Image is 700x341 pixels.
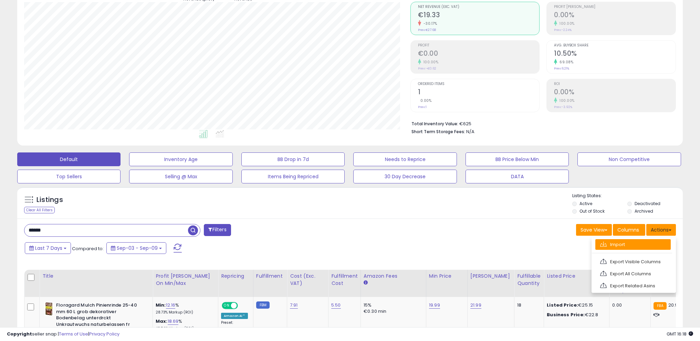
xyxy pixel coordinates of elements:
div: €22.8 [547,312,604,318]
div: Fulfillment [256,273,284,280]
button: BB Drop in 7d [241,152,345,166]
button: 30 Day Decrease [353,170,457,183]
button: Inventory Age [129,152,232,166]
span: Sep-03 - Sep-09 [117,245,158,252]
small: Prev: -3.92% [554,105,572,109]
span: ON [222,303,231,309]
img: 51QZiZt8dVL._SL40_.jpg [44,302,54,316]
span: Ordered Items [418,82,540,86]
div: Amazon AI * [221,313,248,319]
small: Prev: 1 [418,105,427,109]
small: FBA [654,302,666,310]
label: Archived [635,208,653,214]
button: Columns [613,224,645,236]
button: Top Sellers [17,170,121,183]
small: 100.00% [557,98,575,103]
div: Amazon Fees [364,273,423,280]
button: Non Competitive [577,152,681,166]
button: Needs to Reprice [353,152,457,166]
div: €0.30 min [364,308,421,315]
div: Clear All Filters [24,207,55,213]
h2: 1 [418,88,540,97]
div: Profit [PERSON_NAME] on Min/Max [156,273,215,287]
b: Business Price: [547,311,585,318]
small: 100.00% [557,21,575,26]
a: Privacy Policy [89,331,119,337]
button: BB Price Below Min [466,152,569,166]
small: 69.08% [557,60,573,65]
a: 5.50 [331,302,341,309]
button: Last 7 Days [25,242,71,254]
a: Export Related Asins [595,280,671,291]
div: 15% [364,302,421,308]
span: Profit [PERSON_NAME] [554,5,676,9]
strong: Copyright [7,331,32,337]
button: DATA [466,170,569,183]
div: Title [42,273,150,280]
div: Repricing [221,273,250,280]
button: Save View [576,224,612,236]
div: Cost (Exc. VAT) [290,273,325,287]
p: Listing States: [572,193,683,199]
th: The percentage added to the cost of goods (COGS) that forms the calculator for Min & Max prices. [153,270,218,297]
span: 20.97 [668,302,680,308]
a: 21.99 [470,302,481,309]
span: Net Revenue (Exc. VAT) [418,5,540,9]
button: Items Being Repriced [241,170,345,183]
h2: €19.33 [418,11,540,20]
small: Prev: €27.68 [418,28,436,32]
a: 18.69 [168,318,179,325]
span: Avg. Buybox Share [554,44,676,47]
button: Selling @ Max [129,170,232,183]
button: Sep-03 - Sep-09 [106,242,166,254]
a: 19.99 [429,302,440,309]
span: ROI [554,82,676,86]
span: Last 7 Days [35,245,62,252]
small: 0.00% [418,98,432,103]
div: 18 [517,302,539,308]
div: % [156,302,213,315]
b: Listed Price: [547,302,578,308]
a: 12.16 [166,302,176,309]
div: Listed Price [547,273,606,280]
a: 7.91 [290,302,298,309]
h5: Listings [36,195,63,205]
a: Terms of Use [59,331,88,337]
span: Compared to: [72,245,104,252]
li: €625 [411,119,671,127]
p: 28.73% Markup (ROI) [156,310,213,315]
div: 0.00 [612,302,645,308]
div: €25.15 [547,302,604,308]
span: Profit [418,44,540,47]
label: Active [579,201,592,206]
span: N/A [466,128,474,135]
span: Columns [617,226,639,233]
b: Max: [156,318,168,324]
b: Short Term Storage Fees: [411,129,465,135]
button: Filters [204,224,231,236]
small: FBM [256,301,270,309]
b: Min: [156,302,166,308]
b: Total Inventory Value: [411,121,458,127]
h2: 0.00% [554,11,676,20]
div: Fulfillable Quantity [517,273,541,287]
span: 2025-09-17 16:18 GMT [667,331,693,337]
label: Deactivated [635,201,660,206]
div: Preset: [221,320,248,336]
a: Import [595,239,671,250]
button: Default [17,152,121,166]
small: 100.00% [421,60,439,65]
button: Actions [646,224,676,236]
div: [PERSON_NAME] [470,273,511,280]
div: % [156,318,213,331]
h2: 10.50% [554,50,676,59]
small: Amazon Fees. [364,280,368,286]
small: Prev: -€0.62 [418,66,436,71]
small: -30.17% [421,21,437,26]
small: Prev: 6.21% [554,66,569,71]
div: seller snap | | [7,331,119,338]
span: OFF [237,303,248,309]
div: Fulfillment Cost [331,273,358,287]
small: Prev: -2.24% [554,28,572,32]
h2: 0.00% [554,88,676,97]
